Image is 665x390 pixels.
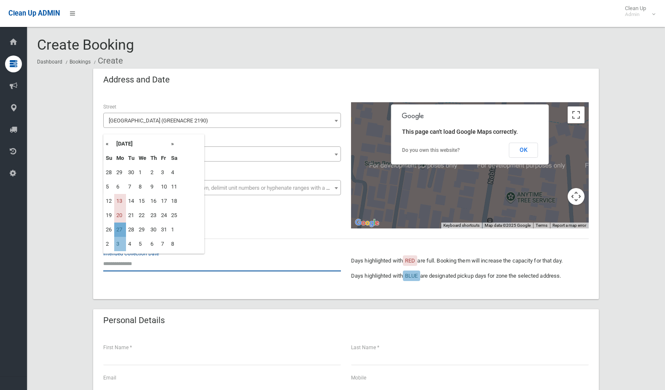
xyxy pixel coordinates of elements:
td: 11 [169,180,180,194]
header: Personal Details [93,312,175,329]
a: Open this area in Google Maps (opens a new window) [353,218,381,228]
td: 4 [169,165,180,180]
td: 25 [169,208,180,223]
td: 4 [126,237,137,251]
p: Days highlighted with are full. Booking them will increase the capacity for that day. [351,256,589,266]
td: 30 [148,223,159,237]
td: 29 [137,223,148,237]
th: » [169,137,180,151]
td: 28 [126,223,137,237]
td: 9 [148,180,159,194]
th: « [104,137,114,151]
small: Admin [625,11,646,18]
td: 12 [104,194,114,208]
header: Address and Date [93,72,180,88]
span: Create Booking [37,36,134,53]
td: 28 [104,165,114,180]
td: 20 [114,208,126,223]
span: BLUE [405,273,418,279]
th: Mo [114,151,126,165]
span: RED [405,257,415,264]
button: Toggle fullscreen view [568,106,585,123]
td: 7 [126,180,137,194]
td: 30 [126,165,137,180]
th: Th [148,151,159,165]
p: Days highlighted with are designated pickup days for zone the selected address. [351,271,589,281]
td: 7 [159,237,169,251]
span: This page can't load Google Maps correctly. [402,128,518,135]
th: We [137,151,148,165]
td: 26 [104,223,114,237]
td: 8 [169,237,180,251]
button: Map camera controls [568,188,585,205]
td: 29 [114,165,126,180]
td: 13 [114,194,126,208]
a: Bookings [70,59,91,65]
li: Create [92,53,123,69]
th: Su [104,151,114,165]
td: 23 [148,208,159,223]
th: [DATE] [114,137,169,151]
span: Noble Avenue (GREENACRE 2190) [105,115,339,127]
td: 24 [159,208,169,223]
td: 17 [159,194,169,208]
td: 27 [114,223,126,237]
td: 8 [137,180,148,194]
a: Terms (opens in new tab) [536,223,547,228]
span: Clean Up ADMIN [8,9,60,17]
span: Noble Avenue (GREENACRE 2190) [103,113,341,128]
td: 14 [126,194,137,208]
td: 3 [114,237,126,251]
span: 156 [105,149,339,160]
span: Select the unit number from the dropdown, delimit unit numbers or hyphenate ranges with a comma [109,185,344,191]
td: 22 [137,208,148,223]
td: 31 [159,223,169,237]
td: 1 [169,223,180,237]
a: Do you own this website? [402,147,460,153]
td: 1 [137,165,148,180]
td: 6 [114,180,126,194]
button: Keyboard shortcuts [443,223,480,228]
td: 5 [137,237,148,251]
a: Report a map error [552,223,586,228]
td: 5 [104,180,114,194]
img: Google [353,218,381,228]
th: Fr [159,151,169,165]
td: 2 [148,165,159,180]
td: 18 [169,194,180,208]
span: 156 [103,146,341,162]
th: Tu [126,151,137,165]
button: OK [509,143,538,158]
td: 15 [137,194,148,208]
td: 16 [148,194,159,208]
td: 3 [159,165,169,180]
span: Map data ©2025 Google [485,223,531,228]
span: Clean Up [621,5,654,18]
td: 2 [104,237,114,251]
td: 19 [104,208,114,223]
th: Sa [169,151,180,165]
td: 21 [126,208,137,223]
td: 6 [148,237,159,251]
a: Dashboard [37,59,62,65]
td: 10 [159,180,169,194]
